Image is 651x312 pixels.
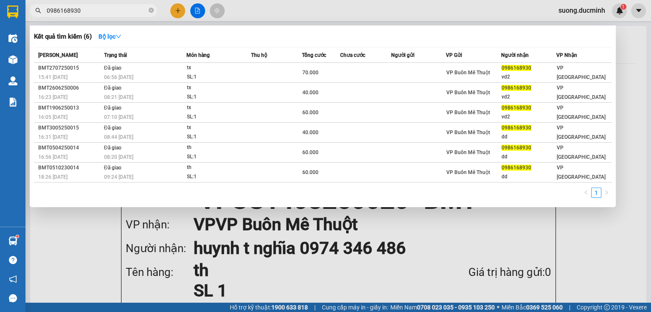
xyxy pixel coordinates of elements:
[8,76,17,85] img: warehouse-icon
[104,94,133,100] span: 08:21 [DATE]
[8,98,17,107] img: solution-icon
[446,110,490,115] span: VP Buôn Mê Thuột
[187,93,251,102] div: SL: 1
[104,74,133,80] span: 06:56 [DATE]
[302,169,318,175] span: 60.000
[187,163,251,172] div: th
[149,7,154,15] span: close-circle
[302,52,326,58] span: Tổng cước
[502,105,531,111] span: 0986168930
[38,84,101,93] div: BMT2606250006
[251,52,267,58] span: Thu hộ
[557,145,606,160] span: VP [GEOGRAPHIC_DATA]
[9,294,17,302] span: message
[92,30,128,43] button: Bộ lọcdown
[8,55,17,64] img: warehouse-icon
[8,236,17,245] img: warehouse-icon
[104,125,121,131] span: Đã giao
[187,152,251,162] div: SL: 1
[187,73,251,82] div: SL: 1
[502,172,556,181] div: dd
[104,134,133,140] span: 08:44 [DATE]
[38,163,101,172] div: BMT0510230014
[557,125,606,140] span: VP [GEOGRAPHIC_DATA]
[35,8,41,14] span: search
[391,52,414,58] span: Người gửi
[59,56,65,62] span: environment
[601,188,612,198] button: right
[187,112,251,122] div: SL: 1
[187,172,251,182] div: SL: 1
[601,188,612,198] li: Next Page
[557,105,606,120] span: VP [GEOGRAPHIC_DATA]
[302,129,318,135] span: 40.000
[446,129,490,135] span: VP Buôn Mê Thuột
[59,36,113,55] li: VP VP Buôn Mê Thuột
[187,123,251,132] div: tx
[7,6,18,18] img: logo-vxr
[47,6,147,15] input: Tìm tên, số ĐT hoặc mã đơn
[581,188,591,198] button: left
[116,34,121,39] span: down
[38,94,68,100] span: 16:23 [DATE]
[104,174,133,180] span: 09:24 [DATE]
[446,169,490,175] span: VP Buôn Mê Thuột
[502,152,556,161] div: dd
[502,65,531,71] span: 0986168930
[583,190,589,195] span: left
[149,8,154,13] span: close-circle
[501,52,529,58] span: Người nhận
[187,83,251,93] div: tx
[104,65,121,71] span: Đã giao
[604,190,609,195] span: right
[446,90,490,96] span: VP Buôn Mê Thuột
[38,134,68,140] span: 16:31 [DATE]
[104,154,133,160] span: 08:20 [DATE]
[34,32,92,41] h3: Kết quả tìm kiếm ( 6 )
[556,52,577,58] span: VP Nhận
[302,110,318,115] span: 60.000
[446,149,490,155] span: VP Buôn Mê Thuột
[8,34,17,43] img: warehouse-icon
[9,275,17,283] span: notification
[502,145,531,151] span: 0986168930
[38,114,68,120] span: 16:05 [DATE]
[502,125,531,131] span: 0986168930
[4,36,59,64] li: VP VP [GEOGRAPHIC_DATA]
[446,52,462,58] span: VP Gửi
[186,52,210,58] span: Món hàng
[16,235,19,238] sup: 1
[557,65,606,80] span: VP [GEOGRAPHIC_DATA]
[302,90,318,96] span: 40.000
[38,104,101,112] div: BMT1906250013
[187,132,251,142] div: SL: 1
[502,132,556,141] div: dd
[502,165,531,171] span: 0986168930
[302,149,318,155] span: 60.000
[502,73,556,82] div: vd2
[592,188,601,197] a: 1
[557,165,606,180] span: VP [GEOGRAPHIC_DATA]
[502,112,556,121] div: vd2
[557,85,606,100] span: VP [GEOGRAPHIC_DATA]
[187,63,251,73] div: tx
[446,70,490,76] span: VP Buôn Mê Thuột
[104,105,121,111] span: Đã giao
[38,143,101,152] div: BMT0504250014
[104,52,127,58] span: Trạng thái
[187,143,251,152] div: th
[99,33,121,40] strong: Bộ lọc
[38,124,101,132] div: BMT3005250015
[38,74,68,80] span: 15:41 [DATE]
[502,93,556,101] div: vd2
[104,85,121,91] span: Đã giao
[581,188,591,198] li: Previous Page
[38,154,68,160] span: 16:56 [DATE]
[302,70,318,76] span: 70.000
[38,52,78,58] span: [PERSON_NAME]
[591,188,601,198] li: 1
[4,4,123,20] li: [PERSON_NAME]
[38,64,101,73] div: BMT2707250015
[187,103,251,112] div: tx
[104,145,121,151] span: Đã giao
